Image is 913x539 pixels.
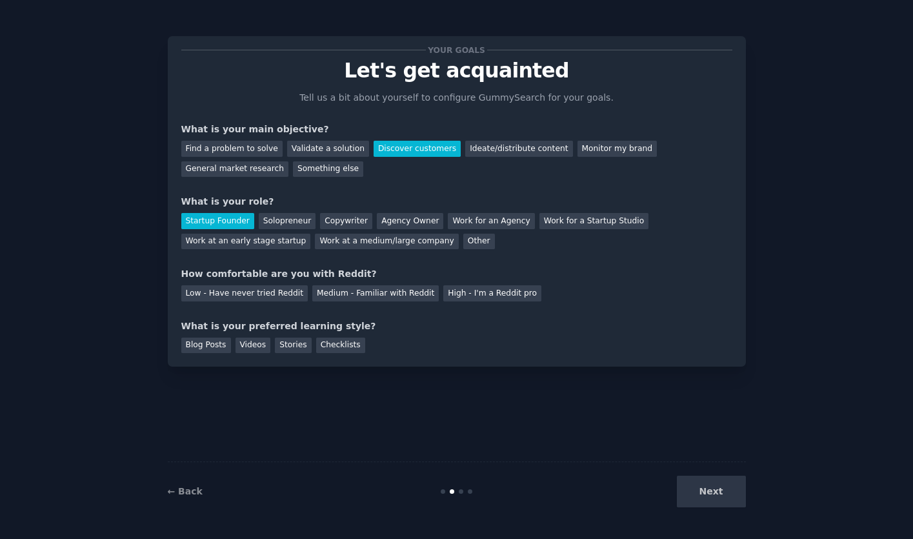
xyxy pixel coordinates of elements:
[316,338,365,354] div: Checklists
[181,161,289,178] div: General market research
[181,213,254,229] div: Startup Founder
[315,234,458,250] div: Work at a medium/large company
[236,338,271,354] div: Videos
[293,161,363,178] div: Something else
[181,267,732,281] div: How comfortable are you with Reddit?
[181,123,732,136] div: What is your main objective?
[181,338,231,354] div: Blog Posts
[374,141,461,157] div: Discover customers
[181,320,732,333] div: What is your preferred learning style?
[259,213,316,229] div: Solopreneur
[539,213,648,229] div: Work for a Startup Studio
[443,285,541,301] div: High - I'm a Reddit pro
[168,486,203,496] a: ← Back
[294,91,619,105] p: Tell us a bit about yourself to configure GummySearch for your goals.
[312,285,439,301] div: Medium - Familiar with Reddit
[181,59,732,82] p: Let's get acquainted
[320,213,372,229] div: Copywriter
[181,141,283,157] div: Find a problem to solve
[181,234,311,250] div: Work at an early stage startup
[181,285,308,301] div: Low - Have never tried Reddit
[465,141,572,157] div: Ideate/distribute content
[448,213,534,229] div: Work for an Agency
[577,141,657,157] div: Monitor my brand
[181,195,732,208] div: What is your role?
[426,43,488,57] span: Your goals
[287,141,369,157] div: Validate a solution
[377,213,443,229] div: Agency Owner
[463,234,495,250] div: Other
[275,338,311,354] div: Stories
